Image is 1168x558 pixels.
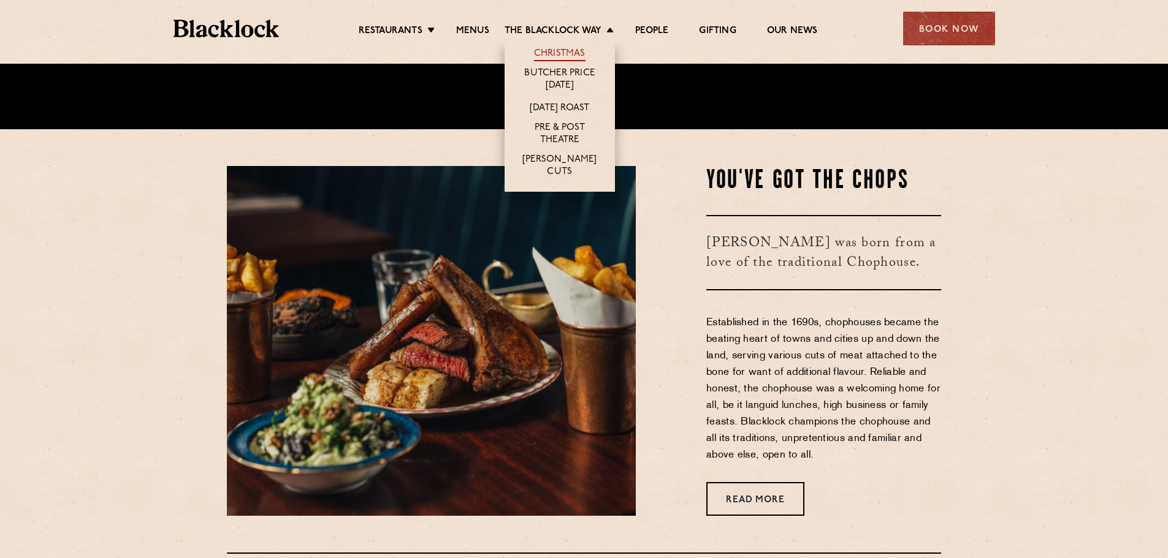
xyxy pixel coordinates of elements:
a: Pre & Post Theatre [517,122,603,148]
a: People [635,25,668,39]
p: Established in the 1690s, chophouses became the beating heart of towns and cities up and down the... [706,315,941,464]
a: The Blacklock Way [505,25,601,39]
a: [PERSON_NAME] Cuts [517,154,603,179]
div: Book Now [903,12,995,45]
h3: [PERSON_NAME] was born from a love of the traditional Chophouse. [706,215,941,290]
a: Read More [706,482,804,516]
a: Menus [456,25,489,39]
a: [DATE] Roast [530,102,589,116]
h2: You've Got The Chops [706,166,941,197]
a: Christmas [534,48,586,61]
a: Our News [767,25,818,39]
a: Butcher Price [DATE] [517,67,603,93]
a: Gifting [699,25,736,39]
a: Restaurants [359,25,422,39]
img: BL_Textured_Logo-footer-cropped.svg [174,20,280,37]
